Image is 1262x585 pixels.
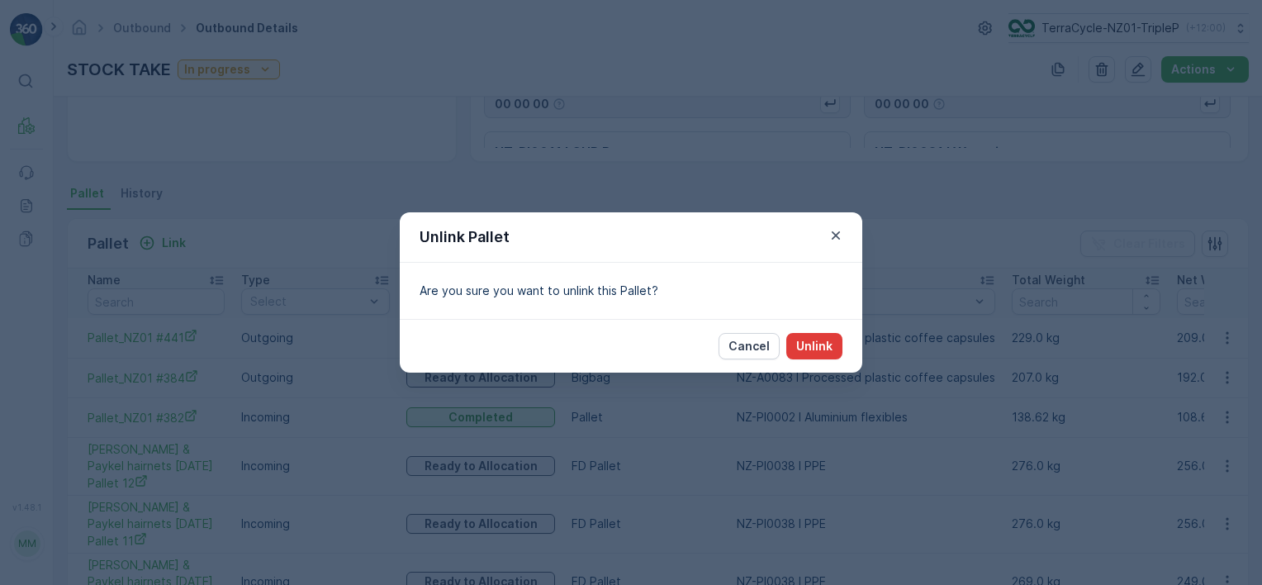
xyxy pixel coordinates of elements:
p: Are you sure you want to unlink this Pallet? [420,283,842,299]
button: Unlink [786,333,842,359]
p: Cancel [728,338,770,354]
button: Cancel [719,333,780,359]
p: Unlink Pallet [420,226,510,249]
p: Unlink [796,338,833,354]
